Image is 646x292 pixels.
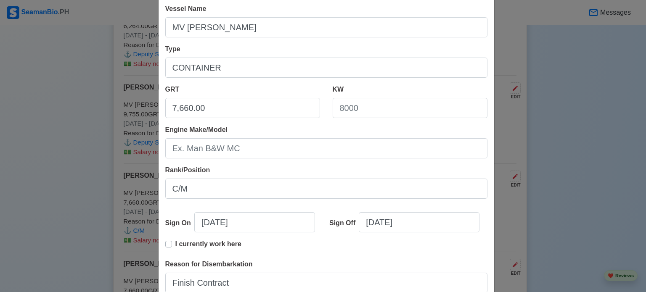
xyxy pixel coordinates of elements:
span: Rank/Position [165,166,210,174]
input: 8000 [333,98,487,118]
input: Ex: Third Officer or 3/OFF [165,179,487,199]
span: GRT [165,86,180,93]
div: Sign On [165,218,194,228]
span: Vessel Name [165,5,207,12]
div: Sign Off [329,218,359,228]
input: Ex. Man B&W MC [165,138,487,158]
p: I currently work here [175,239,241,249]
input: 33922 [165,98,320,118]
span: Reason for Disembarkation [165,260,253,268]
input: Bulk, Container, etc. [165,58,487,78]
span: Type [165,45,180,53]
span: Engine Make/Model [165,126,228,133]
input: Ex: Dolce Vita [165,17,487,37]
span: KW [333,86,344,93]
